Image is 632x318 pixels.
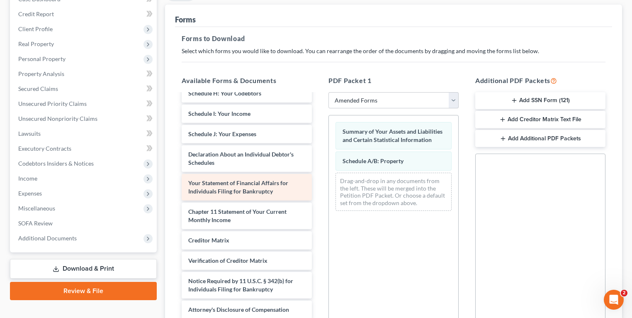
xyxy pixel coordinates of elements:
a: Download & Print [10,259,157,279]
button: Add Additional PDF Packets [475,130,605,147]
a: SOFA Review [12,216,157,231]
button: Add SSN Form (121) [475,92,605,110]
a: Property Analysis [12,66,157,81]
span: Unsecured Priority Claims [18,100,87,107]
span: Schedule A/B: Property [343,157,404,164]
a: Credit Report [12,7,157,22]
span: Attorney's Disclosure of Compensation [188,306,289,313]
a: Review & File [10,282,157,300]
a: Executory Contracts [12,141,157,156]
h5: Additional PDF Packets [475,76,605,86]
div: Forms [175,15,196,24]
h5: PDF Packet 1 [328,76,459,86]
span: Personal Property [18,55,66,62]
span: Real Property [18,40,54,47]
span: Lawsuits [18,130,41,137]
span: Chapter 11 Statement of Your Current Monthly Income [188,208,287,223]
span: Unsecured Nonpriority Claims [18,115,97,122]
span: Creditor Matrix [188,237,229,244]
span: SOFA Review [18,220,53,227]
button: Add Creditor Matrix Text File [475,111,605,128]
a: Unsecured Nonpriority Claims [12,111,157,126]
span: Additional Documents [18,235,77,242]
span: Property Analysis [18,70,64,77]
iframe: Intercom live chat [604,290,624,310]
span: Income [18,175,37,182]
span: Declaration About an Individual Debtor's Schedules [188,151,294,166]
a: Lawsuits [12,126,157,141]
span: Secured Claims [18,85,58,92]
h5: Available Forms & Documents [182,76,312,86]
span: Client Profile [18,25,53,32]
span: Schedule H: Your Codebtors [188,90,261,97]
span: Your Statement of Financial Affairs for Individuals Filing for Bankruptcy [188,179,288,195]
span: Notice Required by 11 U.S.C. § 342(b) for Individuals Filing for Bankruptcy [188,277,293,293]
a: Unsecured Priority Claims [12,96,157,111]
span: Credit Report [18,10,54,17]
span: Miscellaneous [18,205,55,212]
h5: Forms to Download [182,34,605,44]
span: Expenses [18,190,42,197]
span: Codebtors Insiders & Notices [18,160,94,167]
span: Verification of Creditor Matrix [188,257,267,264]
div: Drag-and-drop in any documents from the left. These will be merged into the Petition PDF Packet. ... [335,173,452,211]
a: Secured Claims [12,81,157,96]
span: Schedule I: Your Income [188,110,250,117]
span: Summary of Your Assets and Liabilities and Certain Statistical Information [343,128,442,143]
span: 2 [621,290,627,296]
span: Schedule J: Your Expenses [188,130,256,137]
p: Select which forms you would like to download. You can rearrange the order of the documents by dr... [182,47,605,55]
span: Executory Contracts [18,145,71,152]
